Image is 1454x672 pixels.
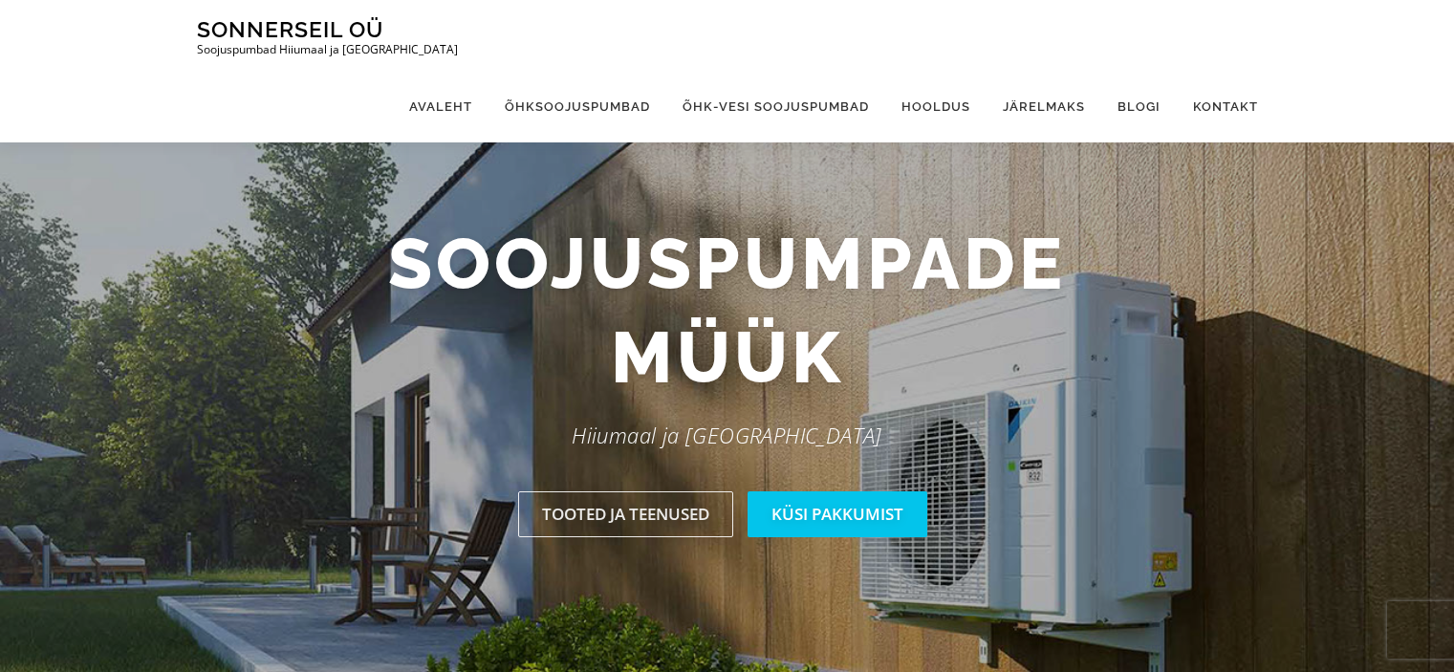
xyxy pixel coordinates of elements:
[748,491,927,536] a: Küsi pakkumist
[488,71,666,142] a: Õhksoojuspumbad
[885,71,987,142] a: Hooldus
[666,71,885,142] a: Õhk-vesi soojuspumbad
[393,71,488,142] a: Avaleht
[197,43,458,56] p: Soojuspumbad Hiiumaal ja [GEOGRAPHIC_DATA]
[183,418,1272,453] p: Hiiumaal ja [GEOGRAPHIC_DATA]
[197,16,383,42] a: Sonnerseil OÜ
[611,311,844,404] span: müük
[1177,71,1258,142] a: Kontakt
[1101,71,1177,142] a: Blogi
[518,491,733,536] a: Tooted ja teenused
[183,217,1272,403] h2: Soojuspumpade
[987,71,1101,142] a: Järelmaks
